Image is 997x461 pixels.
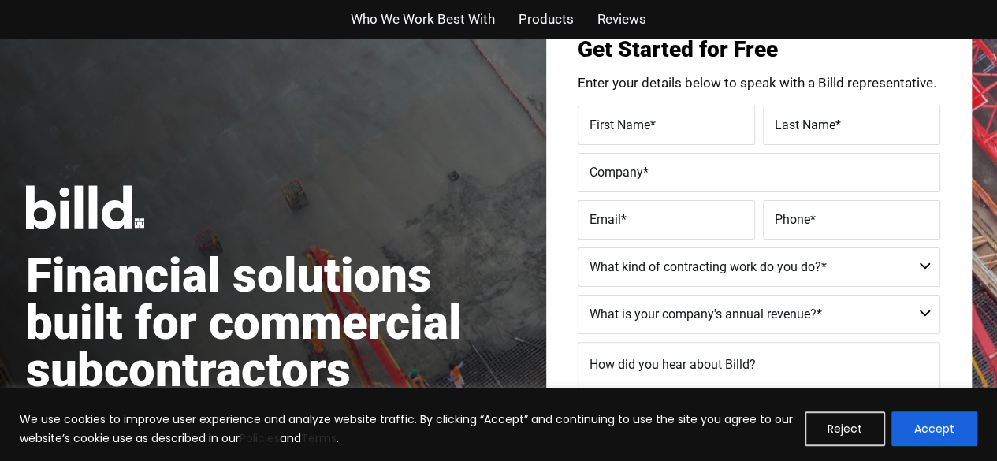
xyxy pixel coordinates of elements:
[590,357,756,372] span: How did you hear about Billd?
[590,164,643,179] span: Company
[775,117,835,132] span: Last Name
[20,410,793,448] p: We use cookies to improve user experience and analyze website traffic. By clicking “Accept” and c...
[805,411,885,446] button: Reject
[240,430,280,446] a: Policies
[590,211,621,226] span: Email
[891,411,977,446] button: Accept
[590,117,650,132] span: First Name
[578,39,940,61] h3: Get Started for Free
[578,76,940,90] p: Enter your details below to speak with a Billd representative.
[519,8,574,31] a: Products
[775,211,810,226] span: Phone
[597,8,646,31] a: Reviews
[26,252,499,394] h1: Financial solutions built for commercial subcontractors
[301,430,337,446] a: Terms
[351,8,495,31] a: Who We Work Best With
